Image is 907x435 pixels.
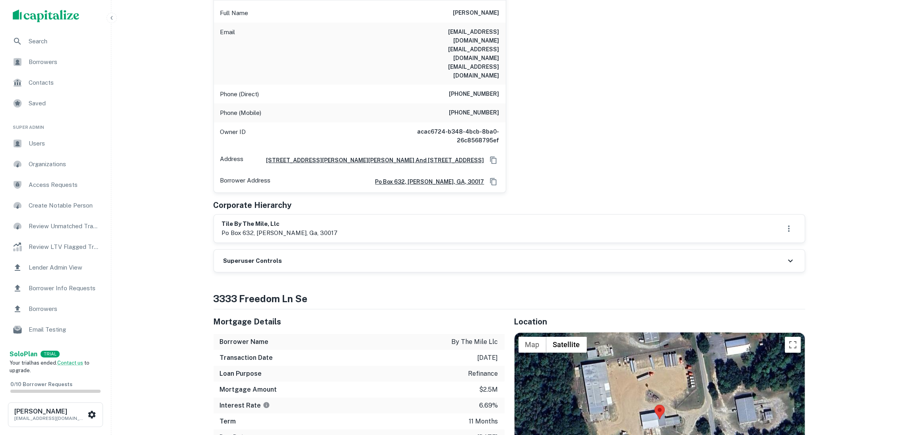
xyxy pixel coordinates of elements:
span: Your trial has ended. to upgrade. [10,360,89,374]
h4: 3333 freedom ln se [214,291,805,306]
p: Address [220,154,244,166]
a: Create Notable Person [6,196,105,215]
h6: Loan Purpose [220,369,262,379]
a: Contacts [6,73,105,92]
span: Create Notable Person [29,201,100,210]
span: Borrowers [29,304,100,314]
button: [PERSON_NAME][EMAIL_ADDRESS][DOMAIN_NAME] [8,402,103,427]
span: Access Requests [29,180,100,190]
span: Saved [29,99,100,108]
span: Contacts [29,78,100,87]
p: Phone (Direct) [220,89,259,99]
button: Show street map [519,337,546,353]
p: Owner ID [220,127,246,145]
a: [STREET_ADDRESS][PERSON_NAME][PERSON_NAME] And [STREET_ADDRESS] [260,156,484,165]
p: Borrower Address [220,176,271,188]
h6: [EMAIL_ADDRESS][DOMAIN_NAME] [EMAIL_ADDRESS][DOMAIN_NAME] [EMAIL_ADDRESS][DOMAIN_NAME] [404,27,499,80]
span: Borrowers [29,57,100,67]
p: $2.5m [480,385,498,394]
a: Email Testing [6,320,105,339]
button: Toggle fullscreen view [785,337,801,353]
p: 6.69% [480,401,498,410]
p: 11 months [469,417,498,426]
p: Full Name [220,8,249,18]
span: Review Unmatched Transactions [29,221,100,231]
h6: [PHONE_NUMBER] [449,89,499,99]
h6: Interest Rate [220,401,270,410]
h5: Mortgage Details [214,316,505,328]
p: po box 632, [PERSON_NAME], ga, 30017 [222,228,338,238]
img: capitalize-logo.png [13,10,80,22]
span: Lender Admin View [29,263,100,272]
h6: Superuser Controls [223,256,282,266]
a: SoloPlan [10,350,37,359]
p: [EMAIL_ADDRESS][DOMAIN_NAME] [14,415,86,422]
a: Borrower Info Requests [6,279,105,298]
a: Review LTV Flagged Transactions [6,237,105,256]
span: 0 / 10 Borrower Requests [10,381,72,387]
a: Search [6,32,105,51]
a: Organizations [6,155,105,174]
h6: Mortgage Amount [220,385,277,394]
span: Users [29,139,100,148]
span: Search [29,37,100,46]
span: Organizations [29,159,100,169]
a: Borrowers [6,299,105,318]
p: refinance [468,369,498,379]
button: Copy Address [487,176,499,188]
iframe: Chat Widget [867,371,907,410]
h6: Term [220,417,236,426]
strong: Solo Plan [10,350,37,358]
h6: [PERSON_NAME] [14,408,86,415]
li: Super Admin [6,115,105,134]
h6: [PERSON_NAME] [453,8,499,18]
h6: Borrower Name [220,337,269,347]
a: Contact us [57,360,83,366]
p: Email [220,27,235,80]
h5: Location [514,316,805,328]
span: Email Testing [29,325,100,334]
h6: acac6724-b348-4bcb-8ba0-26c8568795ef [404,127,499,145]
a: Access Requests [6,175,105,194]
button: Copy Address [487,154,499,166]
h6: tile by the mile, llc [222,219,338,229]
p: by the mile llc [452,337,498,347]
a: Users [6,134,105,153]
h6: Transaction Date [220,353,273,363]
div: TRIAL [41,351,60,357]
svg: The interest rates displayed on the website are for informational purposes only and may be report... [263,402,270,409]
a: Borrowers [6,52,105,72]
span: Review LTV Flagged Transactions [29,242,100,252]
h6: [PHONE_NUMBER] [449,108,499,118]
a: Lender Admin View [6,258,105,277]
span: Borrower Info Requests [29,284,100,293]
button: Show satellite imagery [546,337,587,353]
a: Review Unmatched Transactions [6,217,105,236]
h5: Corporate Hierarchy [214,199,292,211]
p: Phone (Mobile) [220,108,262,118]
a: Saved [6,94,105,113]
a: po box 632, [PERSON_NAME], GA, 30017 [369,177,484,186]
p: [DATE] [478,353,498,363]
